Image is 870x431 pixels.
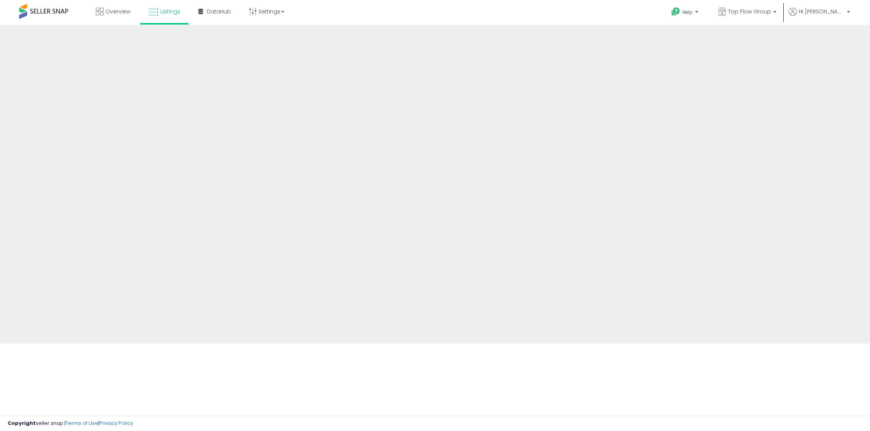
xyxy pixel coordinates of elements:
[682,9,693,15] span: Help
[728,8,771,15] span: Top Flow Group
[671,7,681,17] i: Get Help
[160,8,180,15] span: Listings
[105,8,130,15] span: Overview
[789,8,850,25] a: Hi [PERSON_NAME]
[665,1,706,25] a: Help
[207,8,231,15] span: DataHub
[799,8,845,15] span: Hi [PERSON_NAME]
